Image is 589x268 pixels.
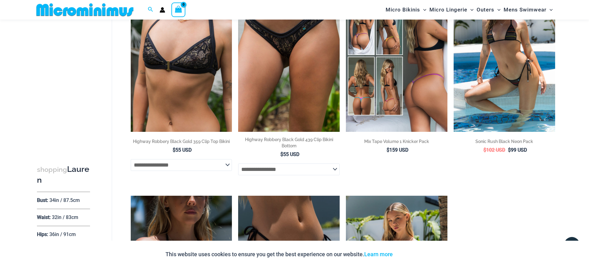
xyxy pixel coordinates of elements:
[280,151,299,157] bdi: 55 USD
[165,250,393,259] p: This website uses cookies to ensure you get the best experience on our website.
[467,2,473,18] span: Menu Toggle
[37,215,51,221] p: Waist:
[37,232,48,238] p: Hips:
[494,2,501,18] span: Menu Toggle
[49,198,80,203] p: 34in / 87.5cm
[504,2,546,18] span: Mens Swimwear
[546,2,553,18] span: Menu Toggle
[508,147,527,153] bdi: 99 USD
[148,6,153,14] a: Search icon link
[364,251,393,257] a: Learn more
[131,138,232,147] a: Highway Robbery Black Gold 359 Clip Top Bikini
[37,198,48,203] p: Bust:
[49,232,76,238] p: 36in / 91cm
[173,147,192,153] bdi: 55 USD
[386,2,420,18] span: Micro Bikinis
[238,136,340,149] h2: Highway Robbery Black Gold 439 Clip Bikini Bottom
[475,2,502,18] a: OutersMenu ToggleMenu Toggle
[429,2,467,18] span: Micro Lingerie
[37,164,90,185] h3: Lauren
[387,147,408,153] bdi: 159 USD
[508,147,511,153] span: $
[37,21,93,145] iframe: TrustedSite Certified
[428,2,475,18] a: Micro LingerieMenu ToggleMenu Toggle
[383,1,555,19] nav: Site Navigation
[483,147,486,153] span: $
[483,147,505,153] bdi: 102 USD
[346,138,447,147] a: Mix Tape Volume 1 Knicker Pack
[238,136,340,151] a: Highway Robbery Black Gold 439 Clip Bikini Bottom
[280,151,283,157] span: $
[387,147,389,153] span: $
[420,2,426,18] span: Menu Toggle
[454,138,555,145] h2: Sonic Rush Black Neon Pack
[160,7,165,13] a: Account icon link
[477,2,494,18] span: Outers
[502,2,554,18] a: Mens SwimwearMenu ToggleMenu Toggle
[397,247,424,262] button: Accept
[52,215,78,221] p: 32in / 83cm
[346,138,447,145] h2: Mix Tape Volume 1 Knicker Pack
[171,2,186,17] a: View Shopping Cart, empty
[454,138,555,147] a: Sonic Rush Black Neon Pack
[173,147,175,153] span: $
[384,2,428,18] a: Micro BikinisMenu ToggleMenu Toggle
[34,3,136,17] img: MM SHOP LOGO FLAT
[37,166,67,173] span: shopping
[131,138,232,145] h2: Highway Robbery Black Gold 359 Clip Top Bikini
